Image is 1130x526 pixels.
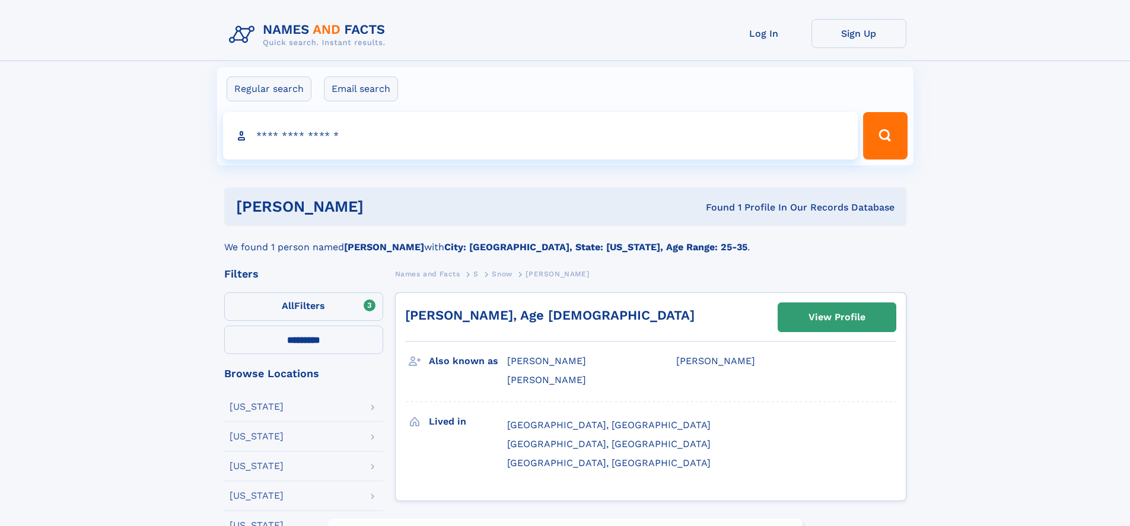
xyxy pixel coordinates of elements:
[224,368,383,379] div: Browse Locations
[224,226,906,254] div: We found 1 person named with .
[507,457,711,468] span: [GEOGRAPHIC_DATA], [GEOGRAPHIC_DATA]
[395,266,460,281] a: Names and Facts
[405,308,695,323] a: [PERSON_NAME], Age [DEMOGRAPHIC_DATA]
[230,491,284,501] div: [US_STATE]
[224,292,383,321] label: Filters
[863,112,907,160] button: Search Button
[808,304,865,331] div: View Profile
[534,201,895,214] div: Found 1 Profile In Our Records Database
[282,300,294,311] span: All
[492,266,512,281] a: Snow
[507,355,586,366] span: [PERSON_NAME]
[236,199,535,214] h1: [PERSON_NAME]
[223,112,858,160] input: search input
[492,270,512,278] span: Snow
[429,351,507,371] h3: Also known as
[507,438,711,450] span: [GEOGRAPHIC_DATA], [GEOGRAPHIC_DATA]
[778,303,896,331] a: View Profile
[473,270,479,278] span: S
[344,241,424,253] b: [PERSON_NAME]
[324,76,398,101] label: Email search
[224,19,395,51] img: Logo Names and Facts
[473,266,479,281] a: S
[230,432,284,441] div: [US_STATE]
[507,419,711,431] span: [GEOGRAPHIC_DATA], [GEOGRAPHIC_DATA]
[224,269,383,279] div: Filters
[811,19,906,48] a: Sign Up
[230,461,284,471] div: [US_STATE]
[526,270,589,278] span: [PERSON_NAME]
[444,241,747,253] b: City: [GEOGRAPHIC_DATA], State: [US_STATE], Age Range: 25-35
[227,76,311,101] label: Regular search
[676,355,755,366] span: [PERSON_NAME]
[230,402,284,412] div: [US_STATE]
[507,374,586,385] span: [PERSON_NAME]
[429,412,507,432] h3: Lived in
[717,19,811,48] a: Log In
